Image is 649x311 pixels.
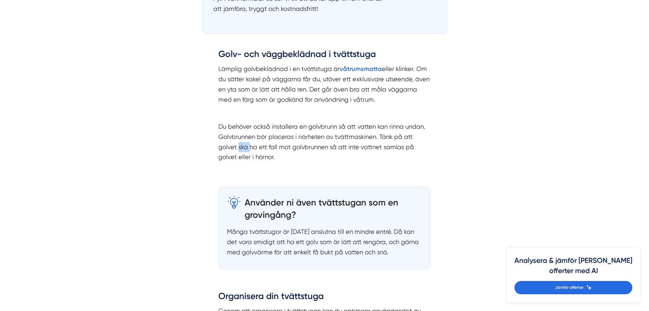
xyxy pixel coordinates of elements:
[218,290,431,306] h3: Organisera din tvättstuga
[514,255,632,281] h4: Analysera & jämför [PERSON_NAME] offerter med AI
[218,122,431,162] p: Du behöver också installera en golvbrunn så att vatten kan rinna undan. Golvbrunnen bör placeras ...
[245,195,422,222] h3: Använder ni även tvättstugan som en grovingång?
[227,227,422,257] p: Många tvättstugor är [DATE] anslutna till en mindre entré. Då kan det vara smidigt att ha ett gol...
[514,281,632,294] a: Jämför offerter
[555,284,584,291] span: Jämför offerter
[218,48,431,64] h3: Golv- och väggbeklädnad i tvättstuga
[340,65,382,73] strong: våtrumsmatta
[340,65,382,72] a: våtrumsmatta
[218,64,431,105] p: Lämplig golvbeklädnad i en tvättstuga är eller klinker. Om du sätter kakel på väggarna får du, ut...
